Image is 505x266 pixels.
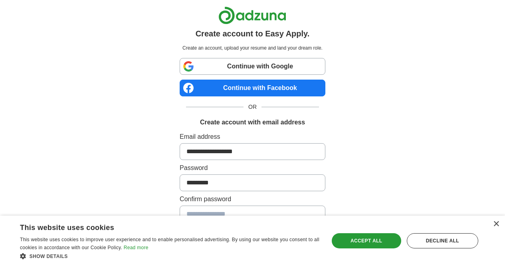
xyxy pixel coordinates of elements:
[180,58,325,75] a: Continue with Google
[493,221,499,227] div: Close
[218,6,286,24] img: Adzuna logo
[200,118,305,127] h1: Create account with email address
[332,233,401,248] div: Accept all
[180,194,325,204] label: Confirm password
[20,252,320,260] div: Show details
[244,103,261,111] span: OR
[180,132,325,142] label: Email address
[181,44,324,52] p: Create an account, upload your resume and land your dream role.
[407,233,478,248] div: Decline all
[196,28,310,40] h1: Create account to Easy Apply.
[124,245,149,250] a: Read more, opens a new window
[180,80,325,96] a: Continue with Facebook
[180,163,325,173] label: Password
[20,220,300,232] div: This website uses cookies
[20,237,319,250] span: This website uses cookies to improve user experience and to enable personalised advertising. By u...
[30,254,68,259] span: Show details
